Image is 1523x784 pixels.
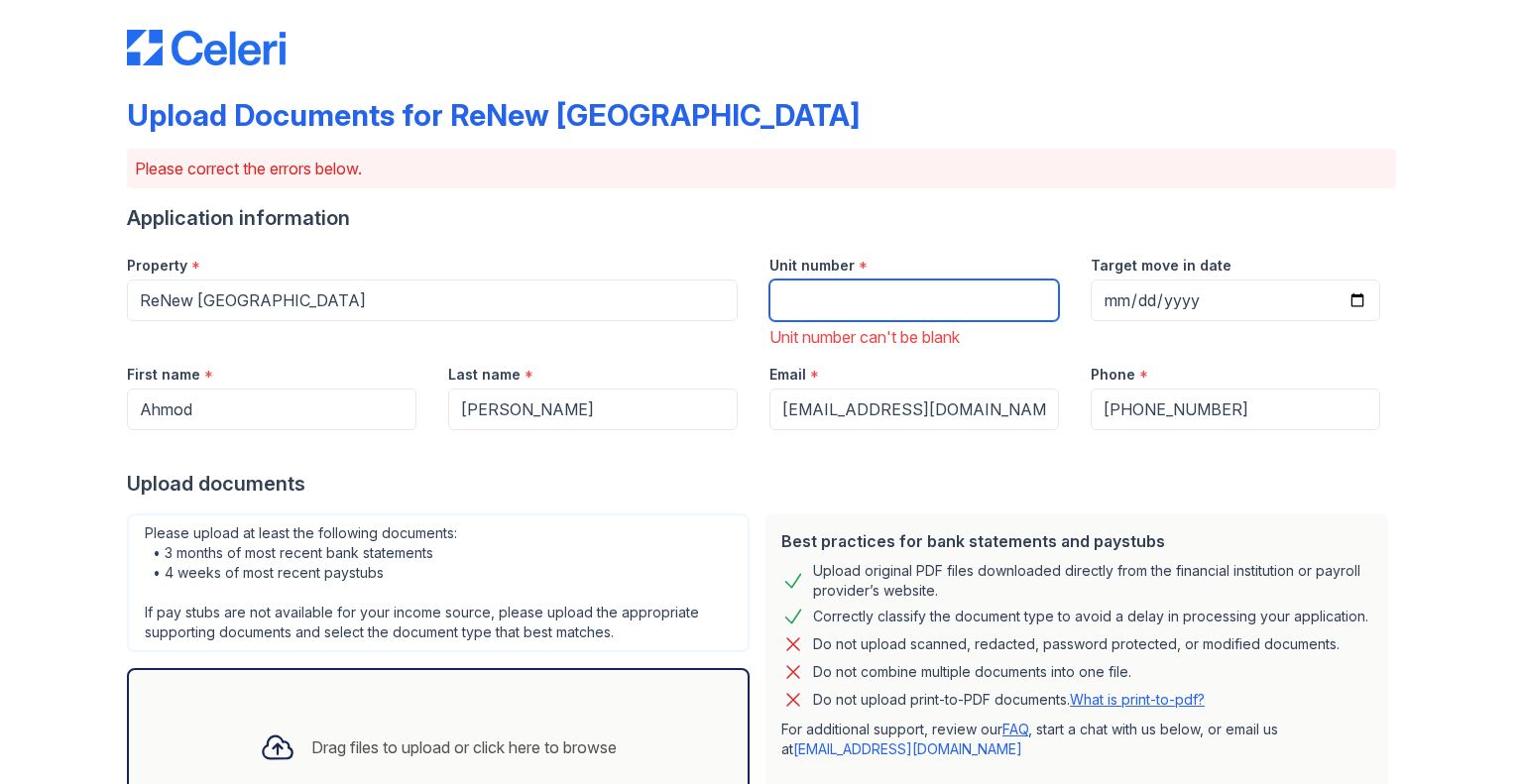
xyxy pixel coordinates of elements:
[781,529,1372,553] div: Best practices for bank statements and paystubs
[127,513,750,652] div: Please upload at least the following documents: • 3 months of most recent bank statements • 4 wee...
[127,97,860,133] div: Upload Documents for ReNew [GEOGRAPHIC_DATA]
[813,605,1368,628] div: Correctly classify the document type to avoid a delay in processing your application.
[448,365,521,385] label: Last name
[127,30,286,65] img: CE_Logo_Blue-a8612792a0a2168367f1c8372b55b34899dd931a85d93a1a3d3e32e68fde9ad4.png
[793,740,1022,757] a: [EMAIL_ADDRESS][DOMAIN_NAME]
[127,470,1396,498] div: Upload documents
[127,256,187,276] label: Property
[1070,691,1205,708] a: What is print-to-pdf?
[127,204,1396,232] div: Application information
[769,325,1059,349] div: Unit number can't be blank
[813,561,1372,601] div: Upload original PDF files downloaded directly from the financial institution or payroll provider’...
[135,157,1388,180] p: Please correct the errors below.
[813,690,1205,710] p: Do not upload print-to-PDF documents.
[769,365,806,385] label: Email
[769,256,855,276] label: Unit number
[1002,721,1028,737] a: FAQ
[1091,365,1135,385] label: Phone
[813,660,1131,684] div: Do not combine multiple documents into one file.
[1091,256,1231,276] label: Target move in date
[127,365,200,385] label: First name
[813,632,1340,656] div: Do not upload scanned, redacted, password protected, or modified documents.
[781,720,1372,759] p: For additional support, review our , start a chat with us below, or email us at
[311,735,617,759] div: Drag files to upload or click here to browse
